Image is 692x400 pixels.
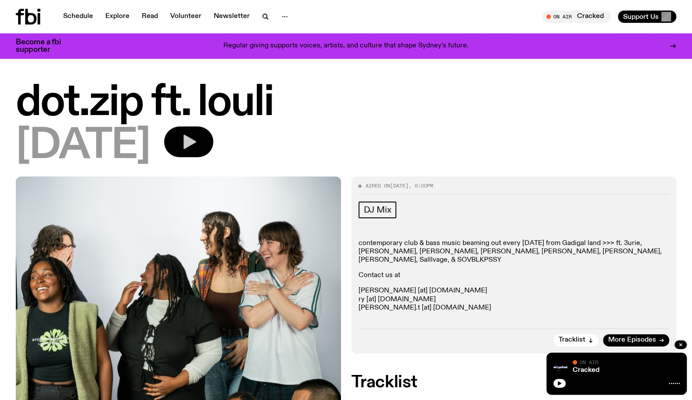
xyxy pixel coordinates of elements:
[16,39,72,54] h3: Become a fbi supporter
[608,337,656,343] span: More Episodes
[359,271,670,280] p: Contact us at
[623,13,659,21] span: Support Us
[351,375,677,390] h2: Tracklist
[573,367,599,374] a: Cracked
[553,360,567,374] img: Logo for Podcast Cracked. Black background, with white writing, with glass smashing graphics
[559,337,585,343] span: Tracklist
[580,359,598,365] span: On Air
[359,202,397,218] a: DJ Mix
[366,182,390,189] span: Aired on
[553,334,599,346] button: Tracklist
[409,182,433,189] span: , 6:00pm
[100,11,135,23] a: Explore
[136,11,163,23] a: Read
[223,42,469,50] p: Regular giving supports voices, artists, and culture that shape Sydney’s future.
[16,126,150,166] span: [DATE]
[364,205,391,215] span: DJ Mix
[603,334,669,346] a: More Episodes
[208,11,255,23] a: Newsletter
[165,11,207,23] a: Volunteer
[542,11,611,23] button: On AirCracked
[618,11,676,23] button: Support Us
[390,182,409,189] span: [DATE]
[359,287,670,312] p: [PERSON_NAME] [at] [DOMAIN_NAME] ry [at] [DOMAIN_NAME] [PERSON_NAME].t [at] [DOMAIN_NAME]
[16,83,676,123] h1: dot.zip ft. louli
[58,11,98,23] a: Schedule
[359,239,670,265] p: contemporary club & bass music beaming out every [DATE] from Gadigal land >>> ft. 3urie, [PERSON_...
